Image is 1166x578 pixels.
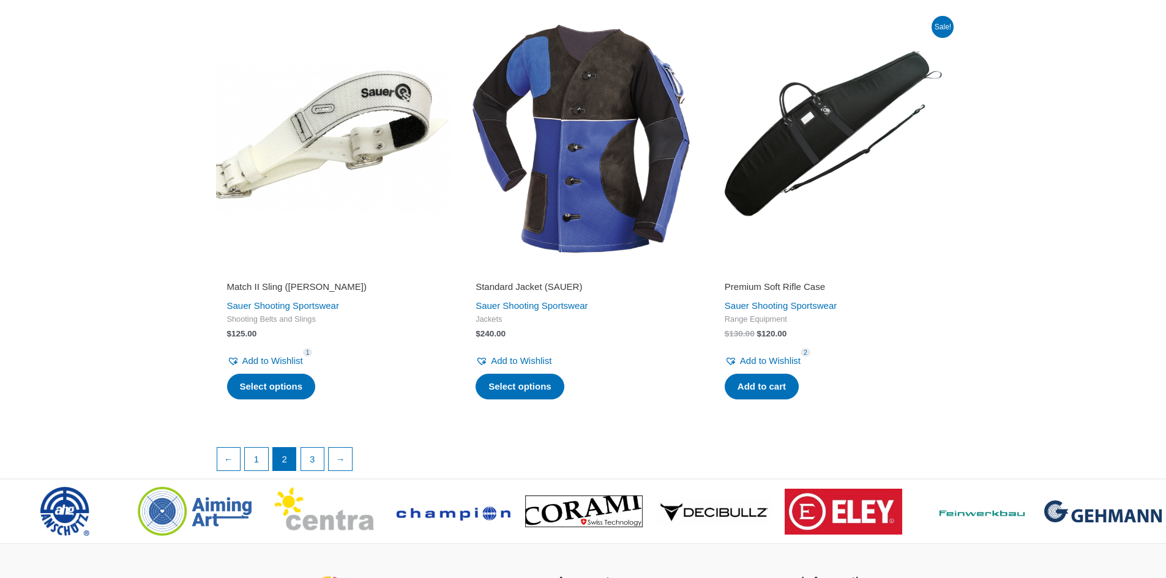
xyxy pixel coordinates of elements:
a: Sauer Shooting Sportswear [476,300,588,311]
a: Select options for “Standard Jacket (SAUER)” [476,374,564,399]
bdi: 240.00 [476,329,506,338]
iframe: Customer reviews powered by Trustpilot [227,264,442,278]
span: 2 [801,348,810,357]
img: Match II Sling [216,20,453,256]
nav: Product Pagination [216,447,951,478]
a: Page 1 [245,448,268,471]
a: ← [217,448,241,471]
span: Add to Wishlist [491,355,551,366]
span: Sale! [932,16,954,38]
h2: Match II Sling ([PERSON_NAME]) [227,281,442,293]
img: Premium Soft Rifle Case [714,20,951,256]
iframe: Customer reviews powered by Trustpilot [476,264,690,278]
span: Range Equipment [725,314,940,325]
span: Page 2 [273,448,296,471]
h2: Premium Soft Rifle Case [725,281,940,293]
span: $ [725,329,730,338]
a: → [329,448,352,471]
span: Add to Wishlist [740,355,801,366]
a: Sauer Shooting Sportswear [725,300,837,311]
bdi: 130.00 [725,329,755,338]
img: brand logo [785,489,902,535]
a: Match II Sling ([PERSON_NAME]) [227,281,442,297]
span: $ [476,329,480,338]
iframe: Customer reviews powered by Trustpilot [725,264,940,278]
span: Add to Wishlist [242,355,303,366]
img: Standard Jacket [465,20,701,256]
a: Add to cart: “Premium Soft Rifle Case” [725,374,799,399]
span: Jackets [476,314,690,325]
span: Shooting Belts and Slings [227,314,442,325]
bdi: 125.00 [227,329,257,338]
a: Page 3 [301,448,324,471]
a: Sauer Shooting Sportswear [227,300,339,311]
a: Premium Soft Rifle Case [725,281,940,297]
span: 1 [303,348,313,357]
a: Select options for “Match II Sling (SAUER)” [227,374,316,399]
a: Add to Wishlist [227,352,303,369]
span: $ [227,329,232,338]
span: $ [757,329,761,338]
h2: Standard Jacket (SAUER) [476,281,690,293]
a: Add to Wishlist [476,352,551,369]
bdi: 120.00 [757,329,787,338]
a: Standard Jacket (SAUER) [476,281,690,297]
a: Add to Wishlist [725,352,801,369]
